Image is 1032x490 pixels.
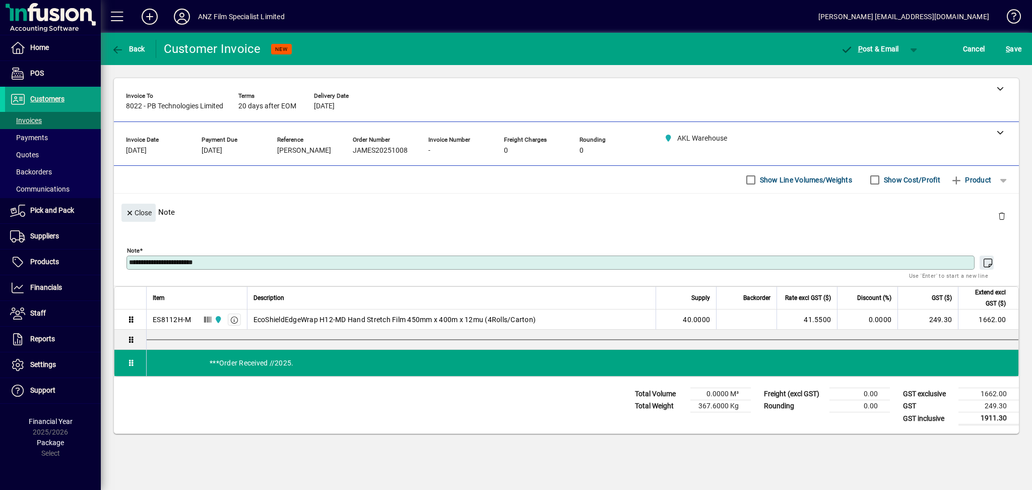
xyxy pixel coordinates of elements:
[858,45,863,53] span: P
[835,40,904,58] button: Post & Email
[114,194,1019,230] div: Note
[212,314,223,325] span: AKL Warehouse
[882,175,940,185] label: Show Cost/Profit
[126,102,223,110] span: 8022 - PB Technologies Limited
[111,45,145,53] span: Back
[999,2,1019,35] a: Knowledge Base
[898,388,958,400] td: GST exclusive
[198,9,285,25] div: ANZ Film Specialist Limited
[10,116,42,125] span: Invoices
[10,168,52,176] span: Backorders
[1003,40,1024,58] button: Save
[30,43,49,51] span: Home
[579,147,584,155] span: 0
[30,206,74,214] span: Pick and Pack
[153,315,191,325] div: ES8112H-M
[1006,45,1010,53] span: S
[134,8,166,26] button: Add
[5,112,101,129] a: Invoices
[5,352,101,378] a: Settings
[30,283,62,291] span: Financials
[119,208,158,217] app-page-header-button: Close
[829,400,890,412] td: 0.00
[353,147,408,155] span: JAMES20251008
[950,172,991,188] span: Product
[958,388,1019,400] td: 1662.00
[37,439,64,447] span: Package
[30,258,59,266] span: Products
[202,147,222,155] span: [DATE]
[932,292,952,303] span: GST ($)
[30,309,46,317] span: Staff
[743,292,770,303] span: Backorder
[1006,41,1021,57] span: ave
[125,205,152,221] span: Close
[945,171,996,189] button: Product
[153,292,165,303] span: Item
[909,270,988,281] mat-hint: Use 'Enter' to start a new line
[30,360,56,369] span: Settings
[10,185,70,193] span: Communications
[147,350,1018,376] div: ***Order Received //2025.
[837,310,897,330] td: 0.0000
[683,315,710,325] span: 40.0000
[690,400,751,412] td: 367.6000 Kg
[127,247,140,254] mat-label: Note
[126,147,147,155] span: [DATE]
[630,400,690,412] td: Total Weight
[691,292,710,303] span: Supply
[30,232,59,240] span: Suppliers
[785,292,831,303] span: Rate excl GST ($)
[759,400,829,412] td: Rounding
[428,147,430,155] span: -
[30,335,55,343] span: Reports
[5,250,101,275] a: Products
[759,388,829,400] td: Freight (excl GST)
[238,102,296,110] span: 20 days after EOM
[841,45,899,53] span: ost & Email
[5,301,101,326] a: Staff
[5,180,101,198] a: Communications
[5,327,101,352] a: Reports
[5,146,101,163] a: Quotes
[829,388,890,400] td: 0.00
[101,40,156,58] app-page-header-button: Back
[109,40,148,58] button: Back
[963,41,985,57] span: Cancel
[253,292,284,303] span: Description
[898,400,958,412] td: GST
[690,388,751,400] td: 0.0000 M³
[30,386,55,394] span: Support
[990,204,1014,228] button: Delete
[29,417,73,425] span: Financial Year
[958,412,1019,425] td: 1911.30
[314,102,335,110] span: [DATE]
[958,400,1019,412] td: 249.30
[277,147,331,155] span: [PERSON_NAME]
[5,35,101,60] a: Home
[958,310,1018,330] td: 1662.00
[5,275,101,300] a: Financials
[857,292,891,303] span: Discount (%)
[5,163,101,180] a: Backorders
[990,211,1014,220] app-page-header-button: Delete
[10,134,48,142] span: Payments
[964,287,1006,309] span: Extend excl GST ($)
[818,9,989,25] div: [PERSON_NAME] [EMAIL_ADDRESS][DOMAIN_NAME]
[630,388,690,400] td: Total Volume
[5,378,101,403] a: Support
[164,41,261,57] div: Customer Invoice
[504,147,508,155] span: 0
[30,69,44,77] span: POS
[121,204,156,222] button: Close
[783,315,831,325] div: 41.5500
[960,40,988,58] button: Cancel
[5,198,101,223] a: Pick and Pack
[5,129,101,146] a: Payments
[5,61,101,86] a: POS
[5,224,101,249] a: Suppliers
[166,8,198,26] button: Profile
[897,310,958,330] td: 249.30
[898,412,958,425] td: GST inclusive
[253,315,536,325] span: EcoShieldEdgeWrap H12-MD Hand Stretch Film 450mm x 400m x 12mu (4Rolls/Carton)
